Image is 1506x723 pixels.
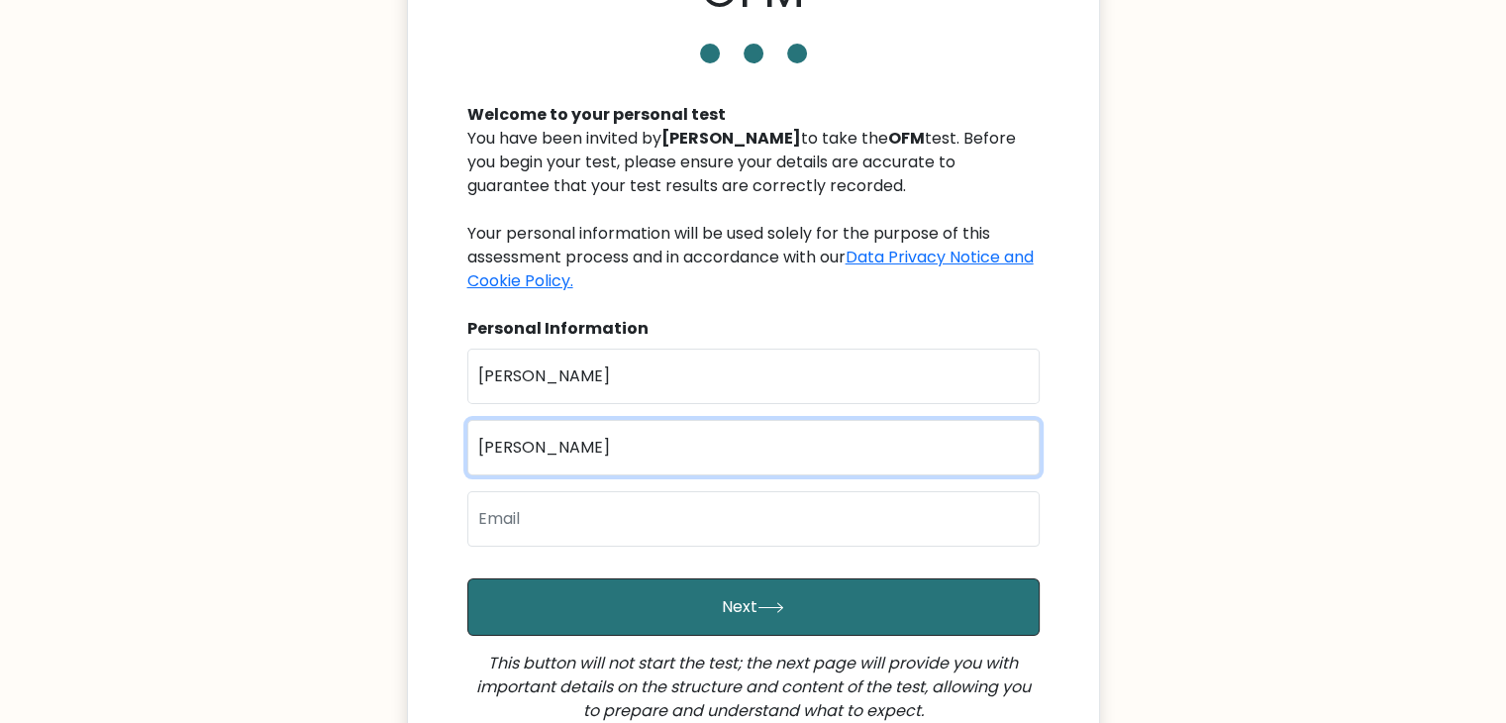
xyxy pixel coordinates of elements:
[467,317,1040,341] div: Personal Information
[467,103,1040,127] div: Welcome to your personal test
[888,127,925,150] b: OFM
[467,491,1040,547] input: Email
[467,246,1034,292] a: Data Privacy Notice and Cookie Policy.
[467,349,1040,404] input: First name
[467,578,1040,636] button: Next
[661,127,801,150] b: [PERSON_NAME]
[476,652,1031,722] i: This button will not start the test; the next page will provide you with important details on the...
[467,420,1040,475] input: Last name
[467,127,1040,293] div: You have been invited by to take the test. Before you begin your test, please ensure your details...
